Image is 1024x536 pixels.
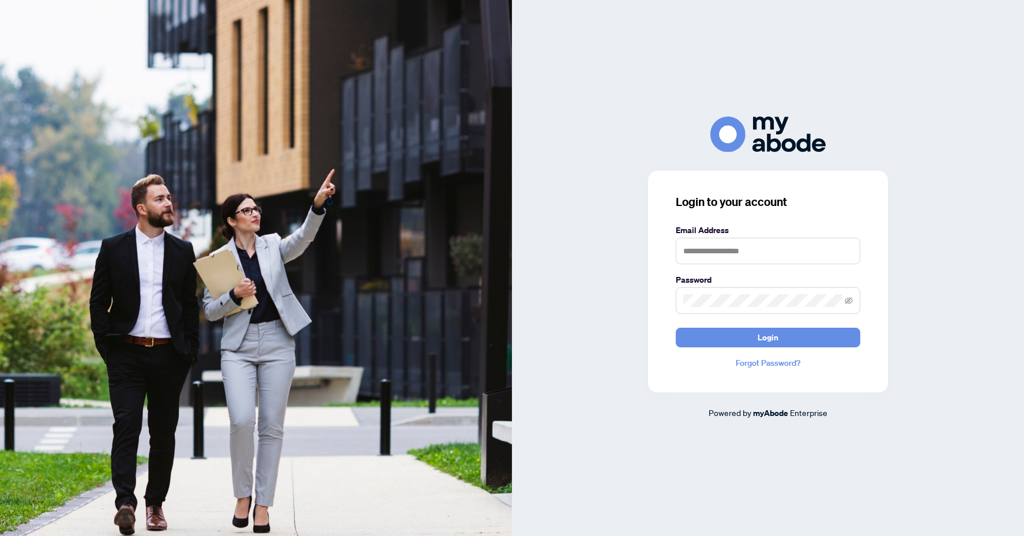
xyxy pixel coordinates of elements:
span: Powered by [709,407,751,418]
img: ma-logo [710,117,826,152]
a: Forgot Password? [676,357,860,369]
label: Password [676,273,860,286]
span: Login [758,328,778,347]
span: eye-invisible [845,297,853,305]
h3: Login to your account [676,194,860,210]
a: myAbode [753,407,788,419]
span: Enterprise [790,407,827,418]
button: Login [676,328,860,347]
label: Email Address [676,224,860,237]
